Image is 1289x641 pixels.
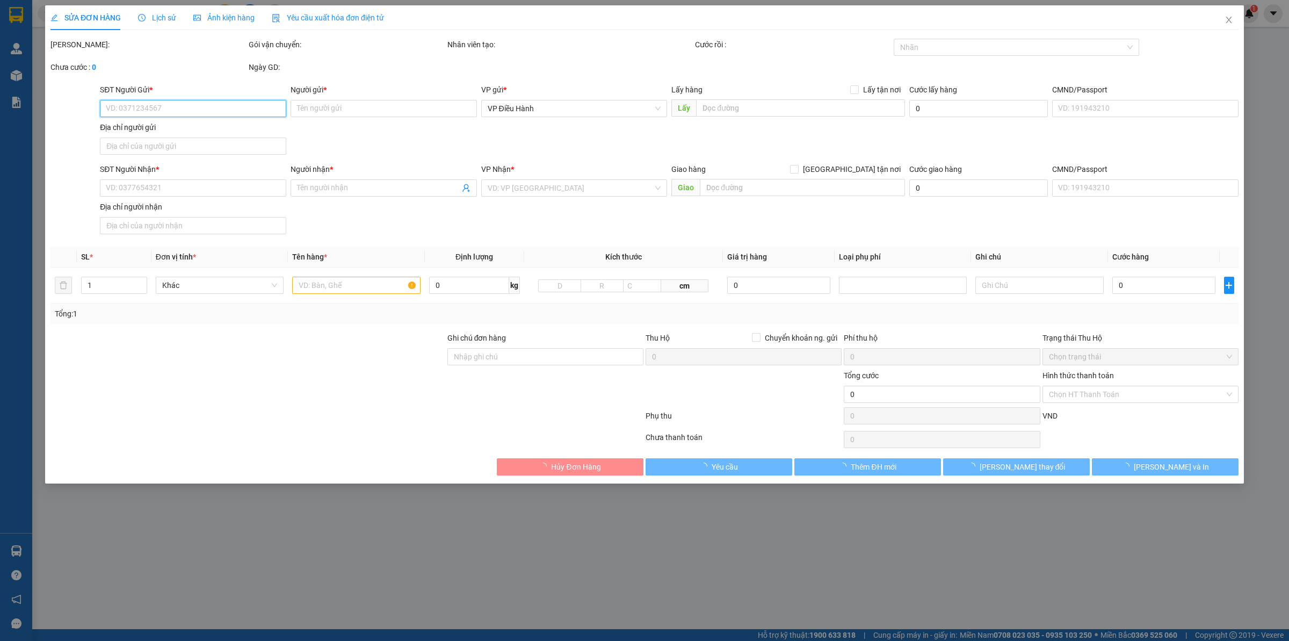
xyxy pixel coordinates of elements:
[100,163,286,175] div: SĐT Người Nhận
[1225,281,1234,290] span: plus
[968,463,980,470] span: loading
[249,39,445,51] div: Gói vận chuyển:
[671,179,700,196] span: Giao
[909,85,957,94] label: Cước lấy hàng
[291,84,477,96] div: Người gửi
[100,121,286,133] div: Địa chỉ người gửi
[646,334,670,342] span: Thu Hộ
[1224,277,1234,294] button: plus
[92,63,96,71] b: 0
[497,458,643,476] button: Hủy Đơn Hàng
[1042,371,1114,380] label: Hình thức thanh toán
[50,39,247,51] div: [PERSON_NAME]:
[671,85,703,94] span: Lấy hàng
[447,39,693,51] div: Nhân viên tạo:
[100,217,286,234] input: Địa chỉ của người nhận
[712,461,738,473] span: Yêu cầu
[447,348,643,365] input: Ghi chú đơn hàng
[646,458,792,476] button: Yêu cầu
[1134,461,1209,473] span: [PERSON_NAME] và In
[1049,349,1232,365] span: Chọn trạng thái
[162,277,277,293] span: Khác
[272,14,280,23] img: icon
[671,165,706,174] span: Giao hàng
[455,253,493,261] span: Định lượng
[794,458,941,476] button: Thêm ĐH mới
[700,179,905,196] input: Dọc đường
[1042,332,1239,344] div: Trạng thái Thu Hộ
[551,461,600,473] span: Hủy Đơn Hàng
[55,277,72,294] button: delete
[100,201,286,213] div: Địa chỉ người nhận
[700,463,712,470] span: loading
[193,14,201,21] span: picture
[835,247,971,268] th: Loại phụ phí
[509,277,520,294] span: kg
[81,253,90,261] span: SL
[462,184,470,192] span: user-add
[661,279,708,292] span: cm
[1214,5,1244,35] button: Close
[727,253,767,261] span: Giá trị hàng
[909,165,962,174] label: Cước giao hàng
[249,61,445,73] div: Ngày GD:
[291,163,477,175] div: Người nhận
[980,461,1066,473] span: [PERSON_NAME] thay đổi
[481,165,511,174] span: VP Nhận
[623,279,662,292] input: C
[943,458,1090,476] button: [PERSON_NAME] thay đổi
[1042,412,1058,420] span: VND
[55,308,497,320] div: Tổng: 1
[909,100,1048,117] input: Cước lấy hàng
[581,279,624,292] input: R
[50,14,58,21] span: edit
[292,277,420,294] input: VD: Bàn, Ghế
[859,84,905,96] span: Lấy tận nơi
[844,332,1040,348] div: Phí thu hộ
[644,431,843,450] div: Chưa thanh toán
[696,99,905,117] input: Dọc đường
[1052,163,1239,175] div: CMND/Passport
[839,463,851,470] span: loading
[272,13,384,22] span: Yêu cầu xuất hóa đơn điện tử
[193,13,255,22] span: Ảnh kiện hàng
[100,138,286,155] input: Địa chỉ của người gửi
[971,247,1107,268] th: Ghi chú
[156,253,196,261] span: Đơn vị tính
[138,14,146,21] span: clock-circle
[539,463,551,470] span: loading
[605,253,642,261] span: Kích thước
[138,13,176,22] span: Lịch sử
[1122,463,1134,470] span: loading
[488,100,661,117] span: VP Điều Hành
[671,99,696,117] span: Lấy
[1052,84,1239,96] div: CMND/Passport
[1225,16,1233,24] span: close
[481,84,668,96] div: VP gửi
[538,279,581,292] input: D
[447,334,506,342] label: Ghi chú đơn hàng
[695,39,891,51] div: Cước rồi :
[844,371,879,380] span: Tổng cước
[50,13,121,22] span: SỬA ĐƠN HÀNG
[1092,458,1239,476] button: [PERSON_NAME] và In
[799,163,905,175] span: [GEOGRAPHIC_DATA] tận nơi
[292,253,327,261] span: Tên hàng
[100,84,286,96] div: SĐT Người Gửi
[644,410,843,429] div: Phụ thu
[851,461,896,473] span: Thêm ĐH mới
[1112,253,1149,261] span: Cước hàng
[50,61,247,73] div: Chưa cước :
[909,179,1048,197] input: Cước giao hàng
[975,277,1103,294] input: Ghi Chú
[761,332,842,344] span: Chuyển khoản ng. gửi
